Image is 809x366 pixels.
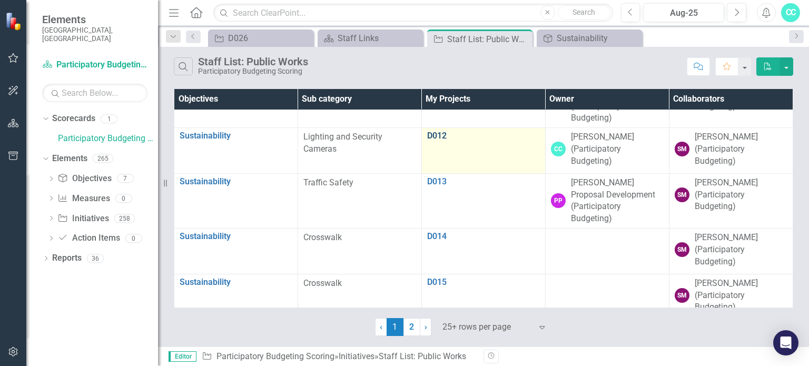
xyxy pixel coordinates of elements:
div: CC [551,142,566,156]
td: Double-Click to Edit [545,229,669,274]
div: SM [675,242,689,257]
a: Measures [57,193,110,205]
div: 36 [87,254,104,263]
div: [PERSON_NAME] (Participatory Budgeting) [695,131,787,167]
div: Staff List: Public Works [447,33,530,46]
div: 265 [93,154,113,163]
div: Staff Links [338,32,420,45]
td: Double-Click to Edit [298,173,421,228]
td: Double-Click to Edit Right Click for Context Menu [421,274,545,320]
div: [PERSON_NAME] (Participatory Budgeting) [695,278,787,314]
td: Double-Click to Edit [298,128,421,174]
td: Double-Click to Edit Right Click for Context Menu [421,173,545,228]
div: SM [675,288,689,303]
div: » » [202,351,476,363]
a: Sustainability [180,131,292,141]
span: Traffic Safety [303,177,353,187]
a: D013 [427,177,540,186]
a: Action Items [57,232,120,244]
a: Sustainability [180,278,292,287]
a: Scorecards [52,113,95,125]
div: [PERSON_NAME] (Participatory Budgeting) [695,177,787,213]
td: Double-Click to Edit [298,274,421,320]
img: ClearPoint Strategy [5,12,24,31]
div: Aug-25 [647,7,721,19]
span: › [425,322,427,332]
td: Double-Click to Edit [545,173,669,228]
div: 0 [125,234,142,243]
a: Sustainability [180,232,292,241]
td: Double-Click to Edit [298,229,421,274]
div: Staff List: Public Works [198,56,308,67]
a: Participatory Budgeting Scoring [216,351,334,361]
a: Initiatives [339,351,374,361]
td: Double-Click to Edit Right Click for Context Menu [174,229,298,274]
td: Double-Click to Edit Right Click for Context Menu [174,128,298,174]
button: Search [558,5,610,20]
div: 1 [101,114,117,123]
div: SM [675,142,689,156]
a: Participatory Budgeting Scoring [58,133,158,145]
a: Sustainability [539,32,639,45]
span: Lighting and Security Cameras [303,132,382,154]
span: Elements [42,13,147,26]
span: 1 [387,318,403,336]
a: D026 [211,32,311,45]
td: Double-Click to Edit Right Click for Context Menu [421,229,545,274]
td: Double-Click to Edit [669,274,793,320]
td: Double-Click to Edit [669,128,793,174]
div: [PERSON_NAME] (Participatory Budgeting) [695,232,787,268]
div: 258 [114,214,135,223]
a: Staff Links [320,32,420,45]
div: Staff List: Public Works [379,351,466,361]
span: Crosswalk [303,232,342,242]
td: Double-Click to Edit Right Click for Context Menu [174,274,298,320]
div: SM [675,187,689,202]
td: Double-Click to Edit Right Click for Context Menu [421,128,545,174]
td: Double-Click to Edit [545,128,669,174]
input: Search ClearPoint... [213,4,613,22]
div: Open Intercom Messenger [773,330,798,355]
input: Search Below... [42,84,147,102]
a: Objectives [57,173,111,185]
button: Aug-25 [643,3,724,22]
div: 0 [115,194,132,203]
span: Crosswalk [303,278,342,288]
span: Editor [169,351,196,362]
a: D015 [427,278,540,287]
span: Search [573,8,595,16]
div: Sustainability [557,32,639,45]
div: [PERSON_NAME] Proposal Development (Participatory Budgeting) [571,177,664,225]
td: Double-Click to Edit [669,173,793,228]
small: [GEOGRAPHIC_DATA], [GEOGRAPHIC_DATA] [42,26,147,43]
a: 2 [403,318,420,336]
div: [PERSON_NAME] (Participatory Budgeting) [571,131,664,167]
a: Initiatives [57,213,108,225]
td: Double-Click to Edit [545,274,669,320]
a: D012 [427,131,540,141]
div: 7 [117,174,134,183]
td: Double-Click to Edit [669,229,793,274]
a: D014 [427,232,540,241]
td: Double-Click to Edit Right Click for Context Menu [174,173,298,228]
div: Participatory Budgeting Scoring [198,67,308,75]
span: ‹ [380,322,382,332]
div: PP [551,193,566,208]
button: CC [781,3,800,22]
a: Sustainability [180,177,292,186]
div: D026 [228,32,311,45]
a: Participatory Budgeting Scoring [42,59,147,71]
a: Reports [52,252,82,264]
a: Elements [52,153,87,165]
